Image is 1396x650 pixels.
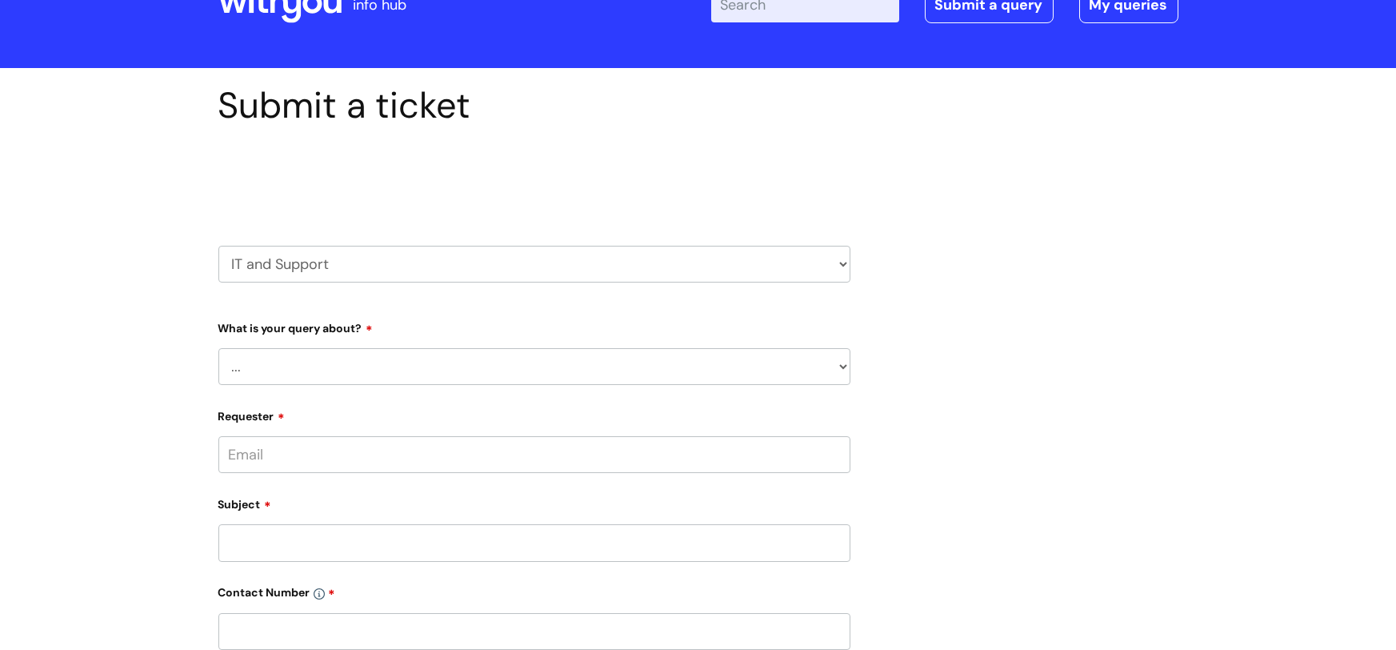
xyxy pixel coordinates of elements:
h2: Select issue type [218,164,850,194]
label: Requester [218,404,850,423]
input: Email [218,436,850,473]
label: Subject [218,492,850,512]
img: info-icon.svg [314,588,325,600]
label: Contact Number [218,580,850,600]
label: What is your query about? [218,316,850,335]
h1: Submit a ticket [218,84,850,127]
